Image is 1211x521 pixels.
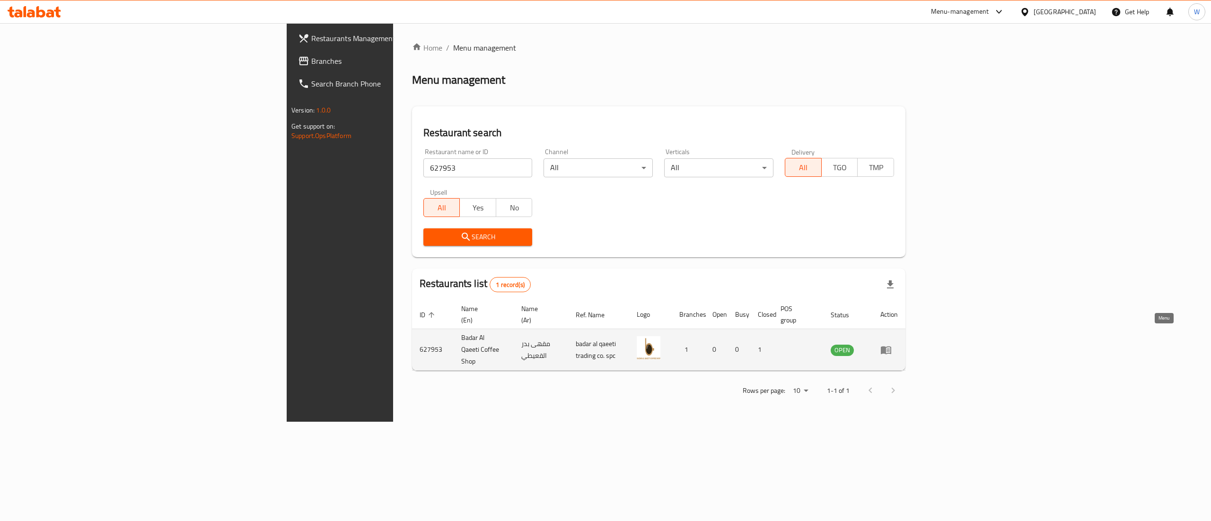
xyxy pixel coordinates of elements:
[789,384,812,398] div: Rows per page:
[705,329,728,371] td: 0
[290,50,489,72] a: Branches
[500,201,529,215] span: No
[420,309,438,321] span: ID
[664,158,773,177] div: All
[831,309,861,321] span: Status
[291,130,351,142] a: Support.OpsPlatform
[1034,7,1096,17] div: [GEOGRAPHIC_DATA]
[791,148,815,155] label: Delivery
[873,300,905,329] th: Action
[311,33,482,44] span: Restaurants Management
[705,300,728,329] th: Open
[430,189,448,195] label: Upsell
[514,329,568,371] td: مقهى بدر القعيطي
[821,158,858,177] button: TGO
[290,72,489,95] a: Search Branch Phone
[428,201,456,215] span: All
[1194,7,1200,17] span: W
[672,329,705,371] td: 1
[412,300,905,371] table: enhanced table
[781,303,812,326] span: POS group
[568,329,629,371] td: badar al qaeeti trading co. spc
[637,336,660,360] img: Badar Al Qaeeti Coffee Shop
[825,161,854,174] span: TGO
[490,277,531,292] div: Total records count
[423,126,894,140] h2: Restaurant search
[412,72,505,87] h2: Menu management
[750,329,773,371] td: 1
[412,42,905,53] nav: breadcrumb
[461,303,502,326] span: Name (En)
[464,201,492,215] span: Yes
[857,158,894,177] button: TMP
[861,161,890,174] span: TMP
[728,300,750,329] th: Busy
[521,303,557,326] span: Name (Ar)
[931,6,989,17] div: Menu-management
[728,329,750,371] td: 0
[459,198,496,217] button: Yes
[316,104,331,116] span: 1.0.0
[827,385,850,397] p: 1-1 of 1
[290,27,489,50] a: Restaurants Management
[750,300,773,329] th: Closed
[576,309,617,321] span: Ref. Name
[831,345,854,356] span: OPEN
[544,158,653,177] div: All
[490,280,530,289] span: 1 record(s)
[672,300,705,329] th: Branches
[629,300,672,329] th: Logo
[789,161,818,174] span: All
[743,385,785,397] p: Rows per page:
[291,104,315,116] span: Version:
[423,198,460,217] button: All
[879,273,902,296] div: Export file
[423,158,533,177] input: Search for restaurant name or ID..
[431,231,525,243] span: Search
[423,228,533,246] button: Search
[291,120,335,132] span: Get support on:
[311,55,482,67] span: Branches
[420,277,531,292] h2: Restaurants list
[785,158,822,177] button: All
[311,78,482,89] span: Search Branch Phone
[496,198,533,217] button: No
